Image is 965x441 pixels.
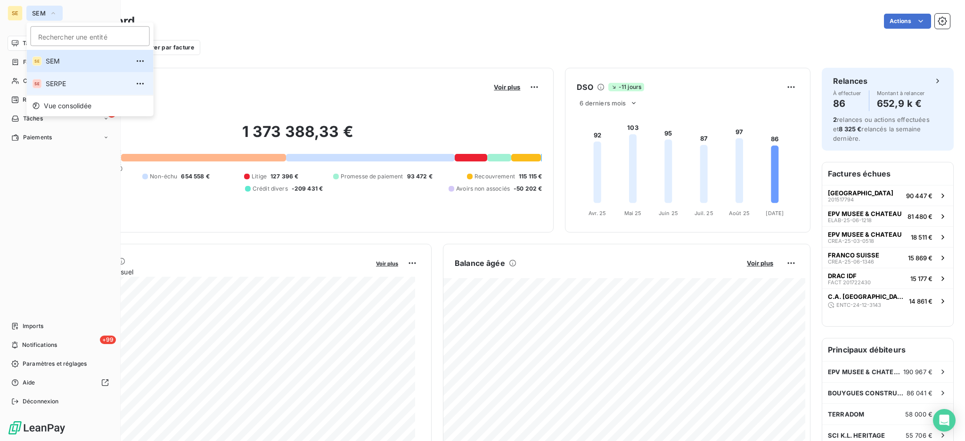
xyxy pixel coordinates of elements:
[729,210,750,216] tspan: Août 25
[822,226,953,247] button: EPV MUSEE & CHATEAUCREA-25-03-051818 511 €
[905,410,932,418] span: 58 000 €
[822,268,953,289] button: DRAC IDFFACT 20172243015 177 €
[23,58,47,66] span: Factures
[150,172,177,181] span: Non-échu
[909,297,932,305] span: 14 861 €
[836,302,881,308] span: ENTC-24-12-3143
[911,233,932,241] span: 18 511 €
[44,101,92,111] span: Vue consolidée
[33,79,42,88] div: SE
[659,210,678,216] tspan: Juin 25
[100,336,116,344] span: +99
[766,210,784,216] tspan: [DATE]
[828,432,885,439] span: SCI K.L. HERITAGE
[828,272,857,280] span: DRAC IDF
[839,125,861,133] span: 8 325 €
[833,116,930,142] span: relances ou actions effectuées et relancés la semaine dernière.
[877,96,925,111] h4: 652,9 k €
[23,360,87,368] span: Paramètres et réglages
[828,189,893,197] span: [GEOGRAPHIC_DATA]
[31,26,150,46] input: placeholder
[828,259,874,265] span: CREA-25-06-1346
[744,259,776,267] button: Voir plus
[456,184,510,193] span: Avoirs non associés
[828,293,905,300] span: C.A. [GEOGRAPHIC_DATA][PERSON_NAME]
[908,213,932,220] span: 81 480 €
[23,114,43,123] span: Tâches
[119,165,123,172] span: 0
[822,247,953,268] button: FRANCO SUISSECREA-25-06-134615 869 €
[822,206,953,226] button: EPV MUSEE & CHATEAUELAB-25-06-121881 480 €
[822,185,953,206] button: [GEOGRAPHIC_DATA]20151779490 447 €
[828,389,907,397] span: BOUYGUES CONSTRUCTION IDF GUYANCOUR
[624,210,642,216] tspan: Mai 25
[23,96,48,104] span: Relances
[747,259,773,267] span: Voir plus
[908,254,932,262] span: 15 869 €
[181,172,209,181] span: 654 558 €
[833,96,861,111] h4: 86
[589,210,606,216] tspan: Avr. 25
[608,83,644,91] span: -11 jours
[252,172,267,181] span: Litige
[23,378,35,387] span: Aide
[22,341,57,349] span: Notifications
[833,75,867,87] h6: Relances
[270,172,298,181] span: 127 396 €
[906,192,932,200] span: 90 447 €
[903,368,932,376] span: 190 967 €
[23,77,42,85] span: Clients
[53,122,542,151] h2: 1 373 388,33 €
[884,14,931,29] button: Actions
[23,322,43,330] span: Imports
[8,375,113,390] a: Aide
[292,184,323,193] span: -209 431 €
[828,197,854,202] span: 201517794
[910,275,932,282] span: 15 177 €
[822,162,953,185] h6: Factures échues
[376,260,398,267] span: Voir plus
[253,184,288,193] span: Crédit divers
[833,116,837,123] span: 2
[906,432,932,439] span: 55 706 €
[455,257,505,269] h6: Balance âgée
[828,231,902,238] span: EPV MUSEE & CHATEAU
[46,56,129,66] span: SEM
[822,289,953,313] button: C.A. [GEOGRAPHIC_DATA][PERSON_NAME]ENTC-24-12-314314 861 €
[695,210,713,216] tspan: Juil. 25
[341,172,403,181] span: Promesse de paiement
[23,397,59,406] span: Déconnexion
[828,368,903,376] span: EPV MUSEE & CHATEAU
[828,210,902,217] span: EPV MUSEE & CHATEAU
[933,409,956,432] div: Open Intercom Messenger
[822,338,953,361] h6: Principaux débiteurs
[46,79,129,88] span: SERPE
[828,238,874,244] span: CREA-25-03-0518
[123,40,200,55] button: Filtrer par facture
[828,280,871,285] span: FACT 201722430
[828,410,864,418] span: TERRADOM
[8,6,23,21] div: SE
[491,83,523,91] button: Voir plus
[407,172,433,181] span: 93 472 €
[474,172,515,181] span: Recouvrement
[577,81,593,93] h6: DSO
[828,217,872,223] span: ELAB-25-06-1218
[32,9,46,17] span: SEM
[373,259,401,267] button: Voir plus
[33,56,42,66] div: SE
[519,172,542,181] span: 115 115 €
[53,267,369,277] span: Chiffre d'affaires mensuel
[833,90,861,96] span: À effectuer
[514,184,542,193] span: -50 202 €
[23,39,66,48] span: Tableau de bord
[8,420,66,435] img: Logo LeanPay
[23,133,52,142] span: Paiements
[580,99,626,107] span: 6 derniers mois
[877,90,925,96] span: Montant à relancer
[828,251,879,259] span: FRANCO SUISSE
[907,389,932,397] span: 86 041 €
[494,83,520,91] span: Voir plus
